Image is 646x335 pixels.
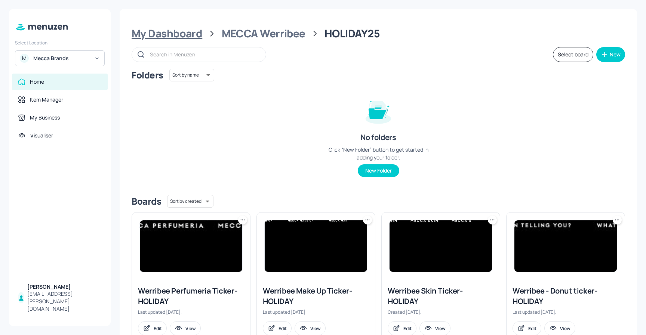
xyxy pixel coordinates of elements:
[358,164,399,177] button: New Folder
[140,220,242,272] img: 2024-12-05-1733367536203awxhbshjrj6.jpeg
[390,220,492,272] img: 2024-12-05-1733384366531l4fqquo8a2q.jpeg
[222,27,305,40] div: MECCA Werribee
[138,286,244,307] div: Werribee Perfumeria Ticker- HOLIDAY
[513,309,619,315] div: Last updated [DATE].
[30,78,44,86] div: Home
[610,52,621,57] div: New
[30,96,63,103] div: Item Manager
[33,55,90,62] div: Mecca Brands
[132,69,163,81] div: Folders
[132,27,202,40] div: My Dashboard
[169,68,214,83] div: Sort by name
[30,132,53,139] div: Visualiser
[435,325,446,332] div: View
[15,40,105,46] div: Select Location
[154,325,162,332] div: Edit
[263,286,369,307] div: Werribee Make Up Ticker- HOLIDAY
[360,132,396,143] div: No folders
[27,290,102,313] div: [EMAIL_ADDRESS][PERSON_NAME][DOMAIN_NAME]
[30,114,60,121] div: My Business
[388,286,494,307] div: Werribee Skin Ticker- HOLIDAY
[322,146,434,161] div: Click “New Folder” button to get started in adding your folder.
[20,54,29,63] div: M
[528,325,536,332] div: Edit
[596,47,625,62] button: New
[403,325,412,332] div: Edit
[324,27,379,40] div: HOLIDAY25
[138,309,244,315] div: Last updated [DATE].
[150,49,258,60] input: Search in Menuzen
[132,195,161,207] div: Boards
[263,309,369,315] div: Last updated [DATE].
[279,325,287,332] div: Edit
[265,220,367,272] img: 2024-12-05-1733383394997bkplyf55zk7.jpeg
[360,92,397,129] img: folder-empty
[553,47,593,62] button: Select board
[560,325,570,332] div: View
[514,220,617,272] img: 2025-08-11-1754886522785496fy12yi9a.jpeg
[310,325,321,332] div: View
[185,325,196,332] div: View
[513,286,619,307] div: Werribee - Donut ticker- HOLIDAY
[27,283,102,291] div: [PERSON_NAME]
[388,309,494,315] div: Created [DATE].
[167,194,213,209] div: Sort by created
